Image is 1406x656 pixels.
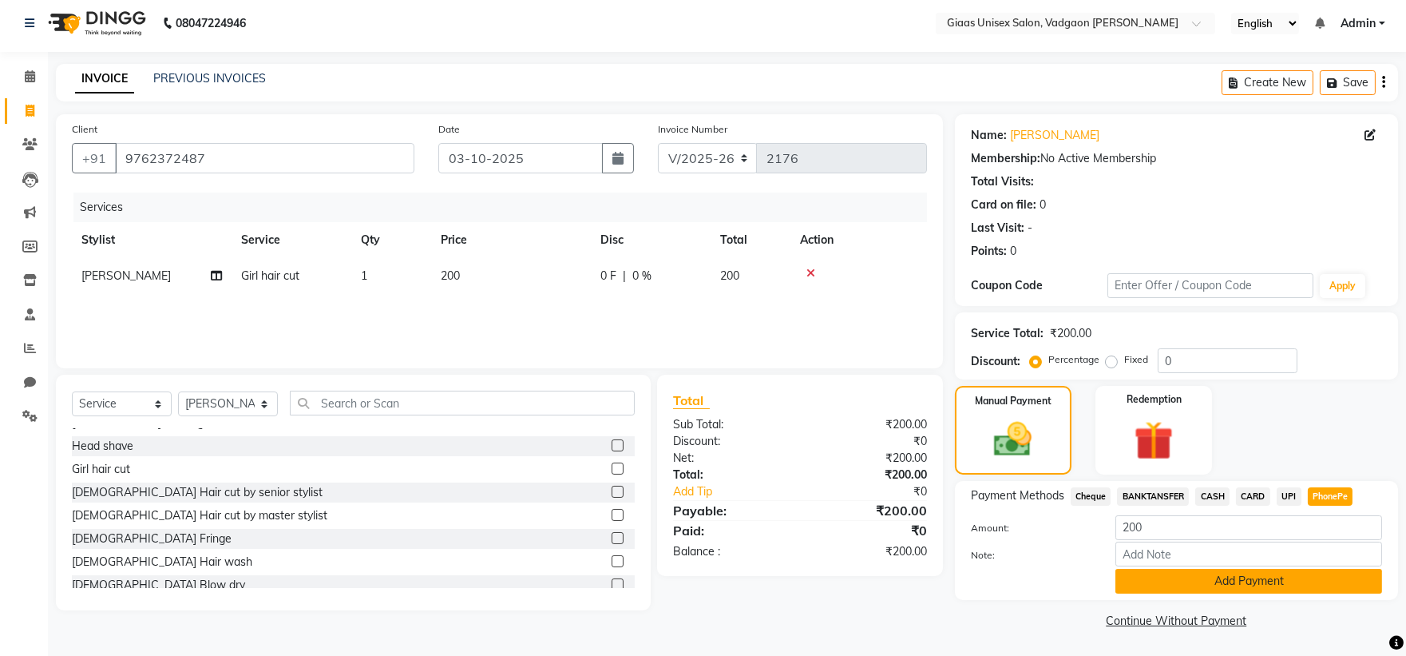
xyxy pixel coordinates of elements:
[1071,487,1111,506] span: Cheque
[711,222,790,258] th: Total
[441,268,460,283] span: 200
[591,222,711,258] th: Disc
[1115,569,1382,594] button: Add Payment
[72,554,252,571] div: [DEMOGRAPHIC_DATA] Hair wash
[958,613,1395,630] a: Continue Without Payment
[1122,416,1186,465] img: _gift.svg
[1117,487,1189,506] span: BANKTANSFER
[1308,487,1353,506] span: PhonePe
[720,268,739,283] span: 200
[623,268,626,284] span: |
[800,433,939,450] div: ₹0
[800,416,939,433] div: ₹200.00
[153,71,266,85] a: PREVIOUS INVOICES
[1107,273,1313,298] input: Enter Offer / Coupon Code
[661,521,800,540] div: Paid:
[290,391,635,415] input: Search or Scan
[823,483,939,500] div: ₹0
[72,143,117,173] button: +91
[971,150,1382,167] div: No Active Membership
[661,467,800,483] div: Total:
[1341,15,1376,32] span: Admin
[176,1,246,46] b: 08047224946
[72,531,232,547] div: [DEMOGRAPHIC_DATA] Fringe
[600,268,616,284] span: 0 F
[81,268,171,283] span: [PERSON_NAME]
[800,543,939,560] div: ₹200.00
[971,325,1044,342] div: Service Total:
[971,243,1007,260] div: Points:
[1320,70,1376,95] button: Save
[661,501,800,520] div: Payable:
[959,548,1104,563] label: Note:
[658,122,727,137] label: Invoice Number
[1222,70,1313,95] button: Create New
[72,507,327,524] div: [DEMOGRAPHIC_DATA] Hair cut by master stylist
[971,127,1007,144] div: Name:
[1048,352,1099,367] label: Percentage
[241,268,299,283] span: Girl hair cut
[72,438,133,455] div: Head shave
[1277,487,1301,506] span: UPI
[72,461,130,478] div: Girl hair cut
[72,484,323,501] div: [DEMOGRAPHIC_DATA] Hair cut by senior stylist
[800,450,939,467] div: ₹200.00
[1040,197,1046,213] div: 0
[1124,352,1148,367] label: Fixed
[975,394,1052,408] label: Manual Payment
[800,501,939,520] div: ₹200.00
[971,173,1034,190] div: Total Visits:
[1115,542,1382,567] input: Add Note
[72,577,245,594] div: [DEMOGRAPHIC_DATA] Blow dry
[351,222,431,258] th: Qty
[971,487,1064,504] span: Payment Methods
[41,1,150,46] img: logo
[75,65,134,93] a: INVOICE
[73,193,939,222] div: Services
[971,353,1020,370] div: Discount:
[1320,274,1365,298] button: Apply
[72,222,232,258] th: Stylist
[661,450,800,467] div: Net:
[232,222,351,258] th: Service
[982,418,1044,461] img: _cash.svg
[1010,243,1016,260] div: 0
[673,392,710,409] span: Total
[1127,392,1182,407] label: Redemption
[1195,487,1230,506] span: CASH
[632,268,652,284] span: 0 %
[661,483,823,500] a: Add Tip
[431,222,591,258] th: Price
[1050,325,1091,342] div: ₹200.00
[800,467,939,483] div: ₹200.00
[438,122,460,137] label: Date
[661,543,800,560] div: Balance :
[971,197,1036,213] div: Card on file:
[1236,487,1270,506] span: CARD
[1028,220,1032,237] div: -
[1010,127,1099,144] a: [PERSON_NAME]
[661,433,800,450] div: Discount:
[115,143,414,173] input: Search by Name/Mobile/Email/Code
[959,521,1104,535] label: Amount:
[971,220,1024,237] div: Last Visit:
[971,150,1040,167] div: Membership:
[790,222,927,258] th: Action
[971,277,1108,294] div: Coupon Code
[361,268,367,283] span: 1
[1115,515,1382,540] input: Amount
[800,521,939,540] div: ₹0
[72,122,97,137] label: Client
[661,416,800,433] div: Sub Total:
